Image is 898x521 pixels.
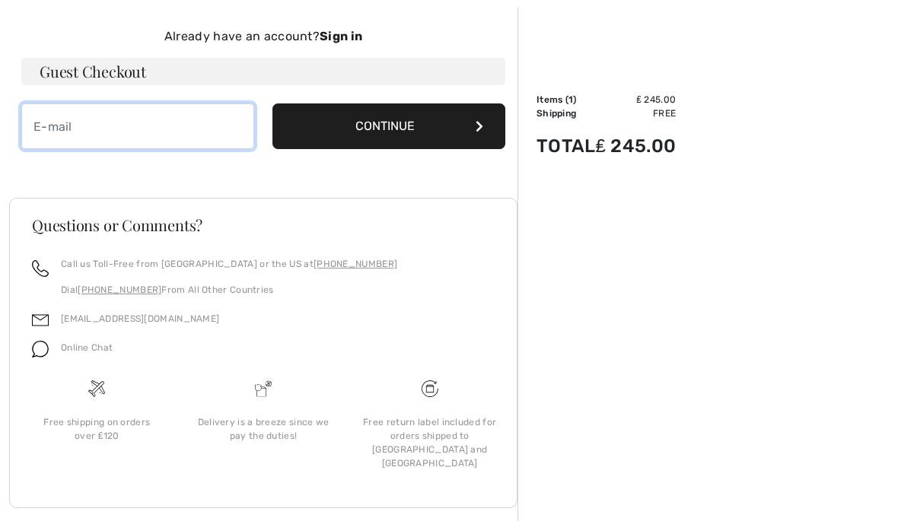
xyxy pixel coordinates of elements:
[21,103,254,149] input: E-mail
[537,120,596,172] td: Total
[78,284,161,295] a: [PHONE_NUMBER]
[537,106,596,120] td: Shipping
[88,380,105,397] img: Free shipping on orders over &#8356;120
[358,415,501,470] div: Free return label included for orders shipped to [GEOGRAPHIC_DATA] and [GEOGRAPHIC_DATA]
[26,415,168,443] div: Free shipping on orders over ₤120
[32,312,49,329] img: email
[537,93,596,106] td: Items ( )
[32,218,495,233] h3: Questions or Comments?
[422,380,438,397] img: Free shipping on orders over &#8356;120
[61,342,113,353] span: Online Chat
[61,283,397,297] p: Dial From All Other Countries
[61,313,219,324] a: [EMAIL_ADDRESS][DOMAIN_NAME]
[596,120,677,172] td: ₤ 245.00
[21,27,505,46] div: Already have an account?
[32,260,49,277] img: call
[21,58,505,85] h3: Guest Checkout
[255,380,272,397] img: Delivery is a breeze since we pay the duties!
[596,93,677,106] td: ₤ 245.00
[272,103,505,149] button: Continue
[193,415,335,443] div: Delivery is a breeze since we pay the duties!
[568,94,573,105] span: 1
[61,257,397,271] p: Call us Toll-Free from [GEOGRAPHIC_DATA] or the US at
[596,106,677,120] td: Free
[314,259,397,269] a: [PHONE_NUMBER]
[320,29,362,43] strong: Sign in
[32,341,49,357] img: chat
